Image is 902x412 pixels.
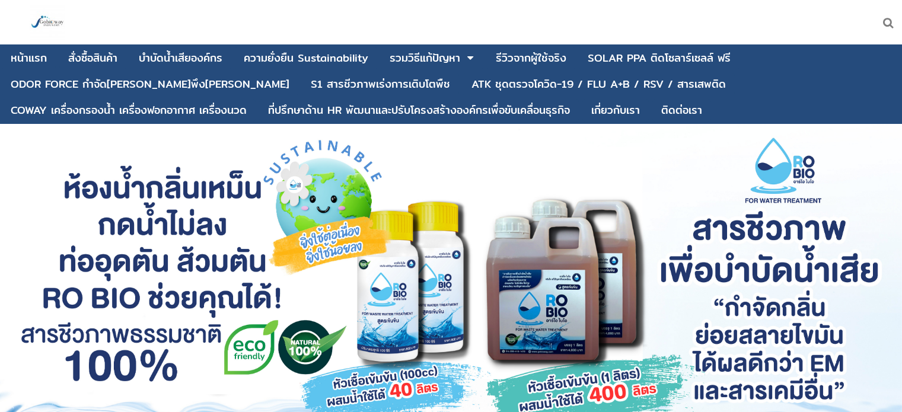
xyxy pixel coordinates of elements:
div: รีวิวจากผู้ใช้จริง [496,53,566,63]
a: ติดต่อเรา [661,99,702,122]
div: บําบัดน้ำเสียองค์กร [139,53,222,63]
div: ODOR FORCE กำจัด[PERSON_NAME]พึง[PERSON_NAME] [11,79,289,90]
div: COWAY เครื่องกรองน้ำ เครื่องฟอกอากาศ เครื่องนวด [11,105,247,116]
div: ATK ชุดตรวจโควิด-19 / FLU A+B / RSV / สารเสพติด [471,79,726,90]
a: SOLAR PPA ติดโซลาร์เซลล์ ฟรี [588,47,731,69]
div: ติดต่อเรา [661,105,702,116]
div: ความยั่งยืน Sustainability [244,53,368,63]
a: ที่ปรึกษาด้าน HR พัฒนาและปรับโครงสร้างองค์กรเพื่อขับเคลื่อนธุรกิจ [268,99,570,122]
a: บําบัดน้ำเสียองค์กร [139,47,222,69]
a: สั่งซื้อสินค้า [68,47,117,69]
a: เกี่ยวกับเรา [591,99,640,122]
a: S1 สารชีวภาพเร่งการเติบโตพืช [311,73,450,95]
img: large-1644130236041.jpg [30,5,65,40]
div: รวมวิธีแก้ปัญหา [390,53,460,63]
div: ที่ปรึกษาด้าน HR พัฒนาและปรับโครงสร้างองค์กรเพื่อขับเคลื่อนธุรกิจ [268,105,570,116]
a: หน้าแรก [11,47,47,69]
a: รีวิวจากผู้ใช้จริง [496,47,566,69]
a: ATK ชุดตรวจโควิด-19 / FLU A+B / RSV / สารเสพติด [471,73,726,95]
a: ความยั่งยืน Sustainability [244,47,368,69]
div: สั่งซื้อสินค้า [68,53,117,63]
a: รวมวิธีแก้ปัญหา [390,47,460,69]
div: S1 สารชีวภาพเร่งการเติบโตพืช [311,79,450,90]
div: หน้าแรก [11,53,47,63]
a: ODOR FORCE กำจัด[PERSON_NAME]พึง[PERSON_NAME] [11,73,289,95]
div: SOLAR PPA ติดโซลาร์เซลล์ ฟรี [588,53,731,63]
a: COWAY เครื่องกรองน้ำ เครื่องฟอกอากาศ เครื่องนวด [11,99,247,122]
div: เกี่ยวกับเรา [591,105,640,116]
